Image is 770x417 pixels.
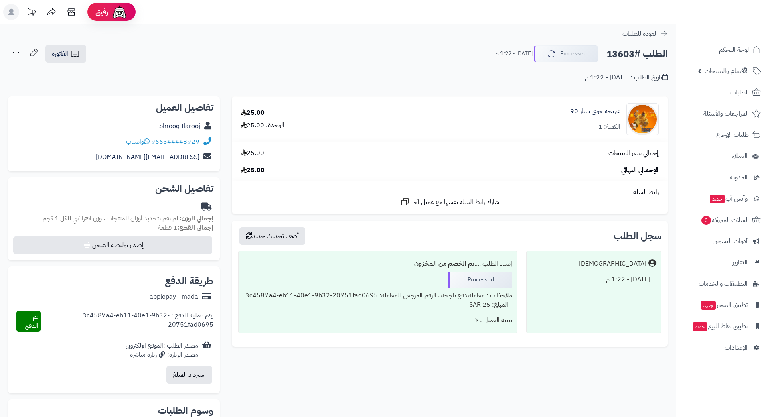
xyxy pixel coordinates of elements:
span: إجمالي سعر المنتجات [608,148,659,158]
strong: إجمالي الوزن: [180,214,213,223]
span: طلبات الإرجاع [716,129,749,140]
span: تطبيق نقاط البيع [692,321,748,332]
div: مصدر الزيارة: زيارة مباشرة [126,350,198,360]
a: تطبيق المتجرجديد [681,295,765,315]
a: شريحة جوي ستار 90 [570,107,620,116]
div: تاريخ الطلب : [DATE] - 1:22 م [585,73,668,82]
span: رفيق [95,7,108,17]
span: المدونة [730,172,748,183]
b: تم الخصم من المخزون [414,259,474,269]
a: واتساب [126,137,150,146]
span: التقارير [732,257,748,268]
a: الطلبات [681,83,765,102]
strong: إجمالي القطع: [177,223,213,232]
span: الطلبات [730,87,749,98]
span: الفاتورة [52,49,68,59]
span: 0 [701,216,711,225]
div: رقم عملية الدفع : 3c4587a4-eb11-40e1-9b32-20751fad0695 [41,311,213,332]
a: العملاء [681,146,765,166]
a: التطبيقات والخدمات [681,274,765,293]
a: العودة للطلبات [622,29,668,39]
span: لوحة التحكم [719,44,749,55]
div: [DEMOGRAPHIC_DATA] [579,259,646,269]
a: طلبات الإرجاع [681,125,765,144]
span: 25.00 [241,166,265,175]
small: [DATE] - 1:22 م [496,50,533,58]
button: إصدار بوليصة الشحن [13,236,212,254]
a: تطبيق نقاط البيعجديد [681,317,765,336]
button: Processed [534,45,598,62]
a: Shrooq Ilarooj [159,121,200,131]
div: إنشاء الطلب .... [243,256,512,272]
a: التقارير [681,253,765,272]
a: الإعدادات [681,338,765,357]
span: التطبيقات والخدمات [699,278,748,289]
div: Processed [448,272,512,288]
div: تنبيه العميل : لا [243,313,512,328]
a: الفاتورة [45,45,86,63]
img: ai-face.png [111,4,128,20]
div: رابط السلة [235,188,665,197]
span: الإعدادات [725,342,748,353]
a: وآتس آبجديد [681,189,765,208]
img: 1752588278-90-90x90.jpg [627,103,658,135]
span: وآتس آب [709,193,748,204]
span: جديد [693,322,707,331]
span: أدوات التسويق [713,236,748,247]
span: المراجعات والأسئلة [703,108,749,119]
span: 25.00 [241,148,264,158]
span: جديد [710,195,725,203]
div: الوحدة: 25.00 [241,121,284,130]
span: جديد [701,301,716,310]
h2: الطلب #13603 [606,46,668,62]
a: شارك رابط السلة نفسها مع عميل آخر [400,197,499,207]
button: أضف تحديث جديد [239,227,305,245]
h2: طريقة الدفع [165,276,213,286]
button: استرداد المبلغ [166,366,212,384]
div: applepay - mada [150,292,198,301]
div: مصدر الطلب :الموقع الإلكتروني [126,341,198,360]
span: شارك رابط السلة نفسها مع عميل آخر [412,198,499,207]
span: تم الدفع [25,312,38,331]
span: تطبيق المتجر [700,299,748,311]
a: المراجعات والأسئلة [681,104,765,123]
span: العملاء [732,151,748,162]
h3: سجل الطلب [614,231,661,241]
div: [DATE] - 1:22 م [531,272,656,287]
small: 1 قطعة [158,223,213,232]
div: الكمية: 1 [598,122,620,132]
a: لوحة التحكم [681,40,765,59]
h2: تفاصيل الشحن [14,184,213,193]
div: 25.00 [241,108,265,118]
a: المدونة [681,168,765,187]
a: [EMAIL_ADDRESS][DOMAIN_NAME] [96,152,199,162]
a: أدوات التسويق [681,232,765,251]
h2: تفاصيل العميل [14,103,213,112]
a: السلات المتروكة0 [681,210,765,230]
span: السلات المتروكة [701,214,749,226]
span: العودة للطلبات [622,29,658,39]
span: الإجمالي النهائي [621,166,659,175]
span: لم تقم بتحديد أوزان للمنتجات ، وزن افتراضي للكل 1 كجم [43,214,178,223]
a: تحديثات المنصة [21,4,41,22]
div: ملاحظات : معاملة دفع ناجحة ، الرقم المرجعي للمعاملة: 3c4587a4-eb11-40e1-9b32-20751fad0695 - المبل... [243,288,512,313]
a: 966544448929 [151,137,199,146]
h2: وسوم الطلبات [14,406,213,415]
span: الأقسام والمنتجات [705,65,749,77]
